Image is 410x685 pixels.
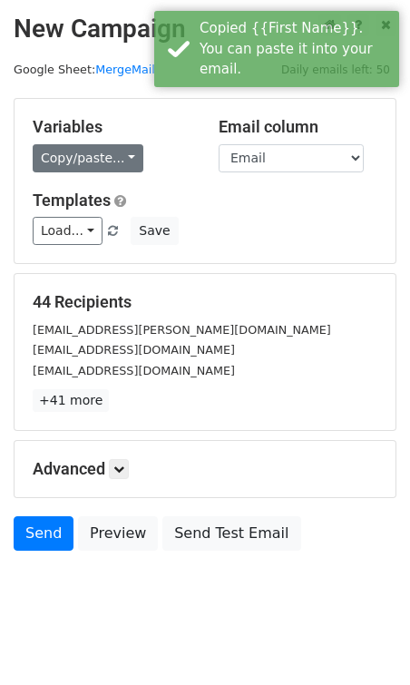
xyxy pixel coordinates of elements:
h2: New Campaign [14,14,396,44]
a: Send [14,516,73,551]
a: +41 more [33,389,109,412]
h5: Variables [33,117,191,137]
div: Copied {{First Name}}. You can paste it into your email. [200,18,392,80]
a: Preview [78,516,158,551]
h5: Email column [219,117,377,137]
h5: Advanced [33,459,377,479]
div: Widget de chat [319,598,410,685]
small: [EMAIL_ADDRESS][DOMAIN_NAME] [33,343,235,357]
small: Google Sheet: [14,63,155,76]
small: [EMAIL_ADDRESS][PERSON_NAME][DOMAIN_NAME] [33,323,331,337]
a: Copy/paste... [33,144,143,172]
iframe: Chat Widget [319,598,410,685]
button: Save [131,217,178,245]
a: Load... [33,217,102,245]
a: MergeMail [95,63,155,76]
a: Send Test Email [162,516,300,551]
h5: 44 Recipients [33,292,377,312]
a: Templates [33,191,111,210]
small: [EMAIL_ADDRESS][DOMAIN_NAME] [33,364,235,377]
